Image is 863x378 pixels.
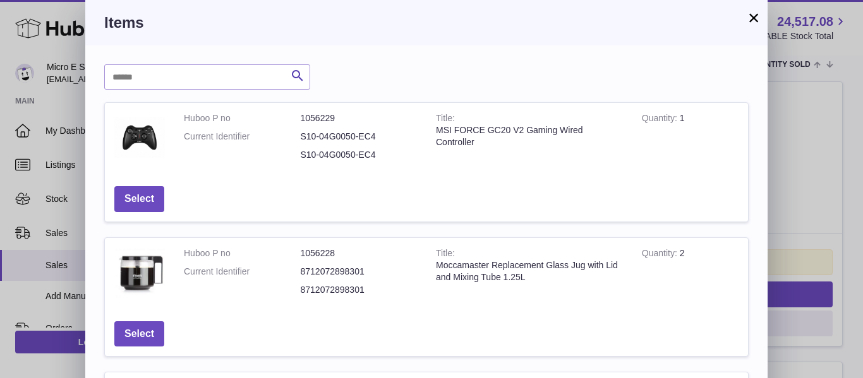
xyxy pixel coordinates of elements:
img: Moccamaster Replacement Glass Jug with Lid and Mixing Tube 1.25L [114,247,165,298]
dt: Huboo P no [184,112,301,124]
img: MSI FORCE GC20 V2 Gaming Wired Controller [114,112,165,163]
td: 2 [632,238,748,312]
div: MSI FORCE GC20 V2 Gaming Wired Controller [436,124,623,148]
dd: 8712072898301 [301,266,418,278]
dt: Huboo P no [184,247,301,259]
h3: Items [104,13,749,33]
strong: Quantity [642,113,680,126]
dd: 8712072898301 [301,284,418,296]
button: × [746,10,761,25]
dt: Current Identifier [184,266,301,278]
strong: Title [436,113,455,126]
button: Select [114,186,164,212]
strong: Title [436,248,455,261]
td: 1 [632,103,748,177]
dd: S10-04G0050-EC4 [301,131,418,143]
dd: 1056229 [301,112,418,124]
strong: Quantity [642,248,680,261]
div: Moccamaster Replacement Glass Jug with Lid and Mixing Tube 1.25L [436,259,623,283]
dd: 1056228 [301,247,418,259]
dt: Current Identifier [184,131,301,143]
dd: S10-04G0050-EC4 [301,149,418,161]
button: Select [114,321,164,347]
